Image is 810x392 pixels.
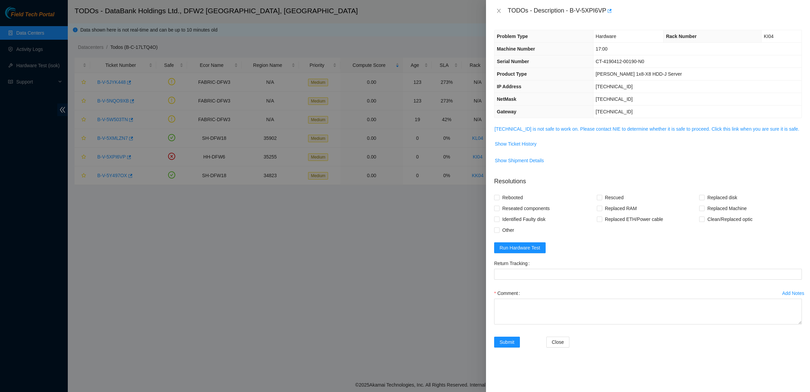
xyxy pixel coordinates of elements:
button: Submit [494,337,520,348]
span: Submit [500,338,514,346]
a: [TECHNICAL_ID] is not safe to work on. Please contact NIE to determine whether it is safe to proc... [494,126,799,132]
span: [PERSON_NAME] 1x8-X8 HDD-J Server [596,71,682,77]
span: Replaced Machine [705,203,749,214]
span: Replaced RAM [602,203,640,214]
span: [TECHNICAL_ID] [596,96,633,102]
span: Identified Faulty disk [500,214,548,225]
span: Gateway [497,109,517,114]
input: Return Tracking [494,269,802,280]
span: close [496,8,502,14]
span: Problem Type [497,34,528,39]
button: Add Notes [782,288,805,299]
span: Serial Number [497,59,529,64]
span: KI04 [764,34,774,39]
label: Return Tracking [494,258,532,269]
span: Rack Number [666,34,696,39]
span: Close [552,338,564,346]
button: Show Ticket History [494,138,537,149]
span: Clean/Replaced optic [705,214,755,225]
span: [TECHNICAL_ID] [596,84,633,89]
span: Show Ticket History [495,140,536,148]
span: [TECHNICAL_ID] [596,109,633,114]
div: TODOs - Description - B-V-5XPI6VP [508,5,802,16]
button: Show Shipment Details [494,155,544,166]
span: Machine Number [497,46,535,52]
span: NetMask [497,96,517,102]
span: CT-4190412-00190-N0 [596,59,644,64]
button: Run Hardware Test [494,242,546,253]
span: Product Type [497,71,527,77]
textarea: Comment [494,299,802,324]
span: Replaced ETH/Power cable [602,214,666,225]
span: Reseated components [500,203,552,214]
span: Replaced disk [705,192,740,203]
span: 17:00 [596,46,608,52]
p: Resolutions [494,171,802,186]
span: Show Shipment Details [495,157,544,164]
span: Other [500,225,517,236]
label: Comment [494,288,523,299]
button: Close [546,337,569,348]
button: Close [494,8,504,14]
span: Hardware [596,34,616,39]
span: Rescued [602,192,626,203]
span: Rebooted [500,192,526,203]
div: Add Notes [782,291,804,296]
span: IP Address [497,84,521,89]
span: Run Hardware Test [500,244,540,251]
